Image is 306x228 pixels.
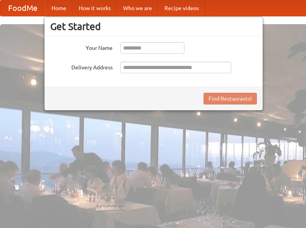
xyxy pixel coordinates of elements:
[45,0,73,16] a: Home
[50,21,257,32] h3: Get Started
[158,0,205,16] a: Recipe videos
[73,0,117,16] a: How it works
[203,93,257,104] button: Find Restaurants!
[50,62,113,71] label: Delivery Address
[117,0,158,16] a: Who we are
[0,0,45,16] a: FoodMe
[50,42,113,52] label: Your Name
